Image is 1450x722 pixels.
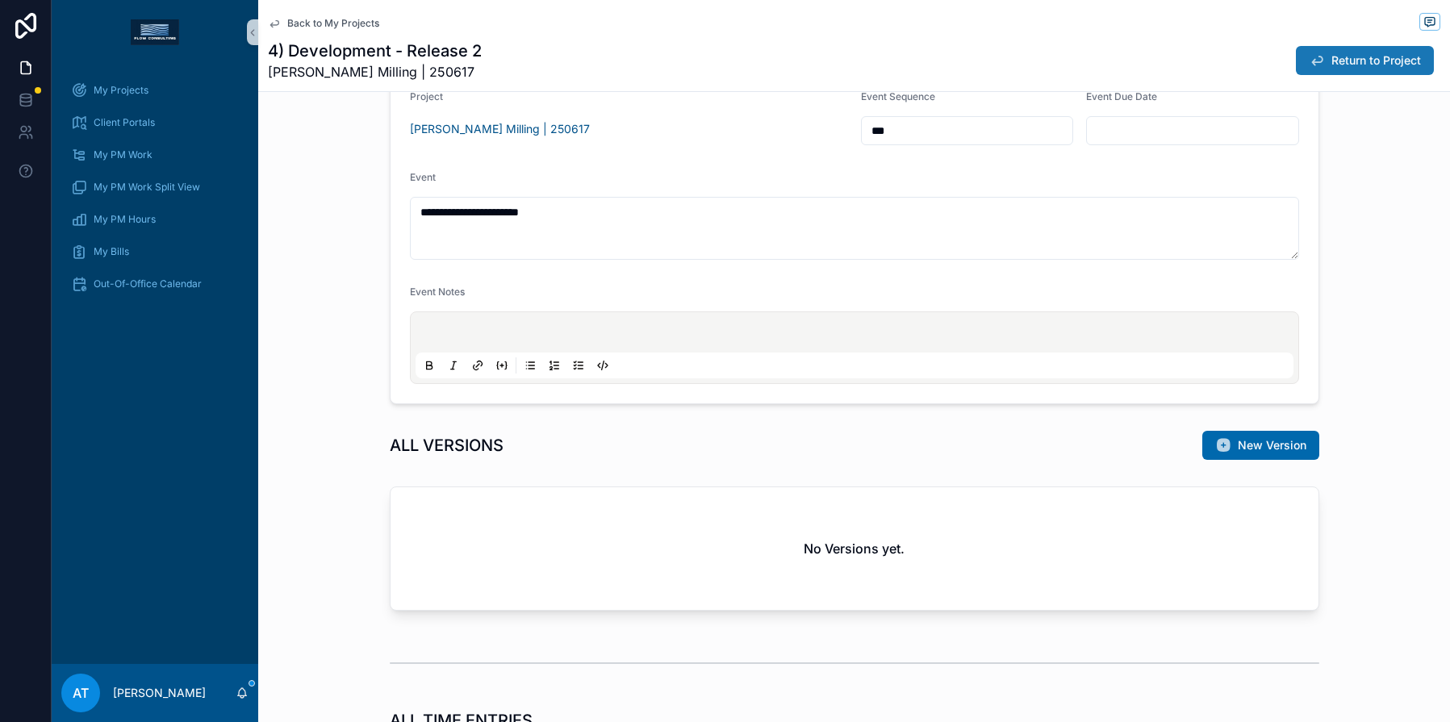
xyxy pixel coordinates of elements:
span: Event Sequence [861,90,935,102]
h1: 4) Development - Release 2 [268,40,482,62]
span: My Bills [94,245,129,258]
a: [PERSON_NAME] Milling | 250617 [410,121,590,137]
a: Back to My Projects [268,17,379,30]
span: My Projects [94,84,148,97]
span: My PM Work Split View [94,181,200,194]
span: AT [73,683,89,703]
a: My PM Hours [61,205,249,234]
button: New Version [1202,431,1319,460]
a: Client Portals [61,108,249,137]
div: scrollable content [52,65,258,664]
p: [PERSON_NAME] [113,685,206,701]
span: [PERSON_NAME] Milling | 250617 [268,62,482,81]
a: My PM Work Split View [61,173,249,202]
span: Event Due Date [1086,90,1157,102]
h1: ALL VERSIONS [390,434,504,457]
span: New Version [1238,437,1306,453]
span: Event [410,171,436,183]
span: Out-Of-Office Calendar [94,278,202,290]
span: Event Notes [410,286,465,298]
span: Project [410,90,443,102]
h2: No Versions yet. [804,539,905,558]
button: Return to Project [1296,46,1434,75]
span: Back to My Projects [287,17,379,30]
a: My PM Work [61,140,249,169]
a: Out-Of-Office Calendar [61,269,249,298]
img: App logo [131,19,179,45]
a: My Projects [61,76,249,105]
span: Return to Project [1331,52,1421,69]
span: My PM Hours [94,213,156,226]
span: Client Portals [94,116,155,129]
span: My PM Work [94,148,153,161]
a: My Bills [61,237,249,266]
